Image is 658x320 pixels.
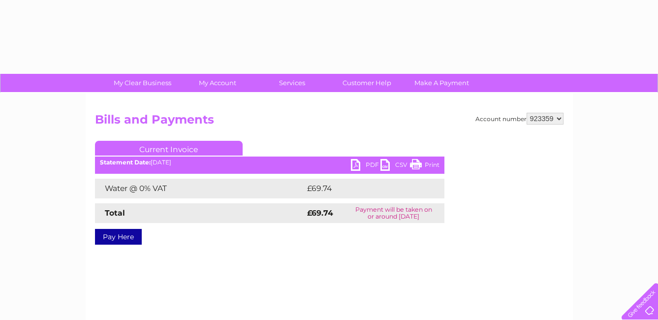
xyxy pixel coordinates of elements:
div: [DATE] [95,159,444,166]
h2: Bills and Payments [95,113,564,131]
a: Customer Help [326,74,407,92]
td: Payment will be taken on or around [DATE] [343,203,444,223]
b: Statement Date: [100,159,151,166]
a: Services [251,74,333,92]
a: PDF [351,159,380,173]
strong: Total [105,208,125,218]
a: My Clear Business [102,74,183,92]
div: Account number [475,113,564,125]
a: Print [410,159,439,173]
strong: £69.74 [307,208,333,218]
a: Pay Here [95,229,142,245]
a: My Account [177,74,258,92]
a: CSV [380,159,410,173]
td: Water @ 0% VAT [95,179,305,198]
a: Current Invoice [95,141,243,156]
td: £69.74 [305,179,424,198]
a: Make A Payment [401,74,482,92]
